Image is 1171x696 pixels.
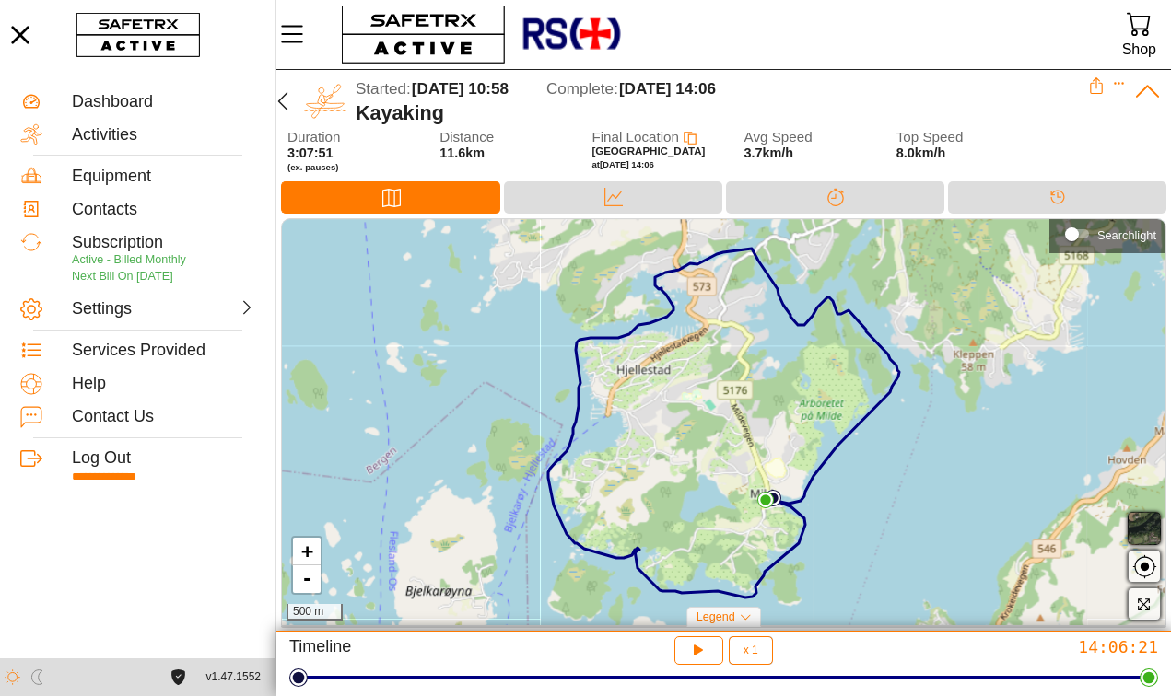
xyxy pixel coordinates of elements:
span: [DATE] 14:06 [619,80,716,98]
img: KAYAKING.svg [304,80,346,122]
img: ModeDark.svg [29,669,45,685]
div: Data [504,181,722,214]
div: Splits [726,181,944,214]
span: (ex. pauses) [287,162,405,173]
div: Shop [1122,37,1156,62]
span: Final Location [591,129,679,145]
button: Back [268,77,298,125]
span: Complete: [546,80,618,98]
button: v1.47.1552 [195,662,272,692]
span: Next Bill On [DATE] [72,270,173,283]
div: Searchlight [1097,228,1156,242]
span: Started: [356,80,411,98]
a: License Agreement [166,669,191,685]
span: Avg Speed [744,130,862,145]
a: Zoom out [293,565,321,593]
span: [DATE] 10:58 [412,80,509,98]
span: 11.6km [439,145,485,160]
span: at [DATE] 14:06 [591,159,654,169]
span: x 1 [744,644,758,655]
button: x 1 [729,636,773,665]
img: Activities.svg [20,123,42,145]
span: 3:07:51 [287,145,334,160]
div: Kayaking [356,101,1088,125]
div: Map [281,181,500,214]
img: PathStart.svg [765,490,781,506]
img: RescueLogo.png [521,5,622,64]
img: Help.svg [20,373,42,395]
div: Contacts [72,200,255,220]
img: Subscription.svg [20,231,42,253]
span: Duration [287,130,405,145]
div: Contact Us [72,407,255,427]
div: Services Provided [72,341,255,361]
img: ContactUs.svg [20,406,42,428]
div: Equipment [72,167,255,187]
span: Active - Billed Monthly [72,253,186,266]
a: Zoom in [293,538,321,565]
div: Timeline [289,636,576,665]
div: Timeline [948,181,1166,214]
div: Help [72,374,255,394]
div: Activities [72,125,255,145]
button: Menu [276,15,322,53]
div: Searchlight [1059,220,1156,248]
span: Distance [439,130,557,145]
img: ModeLight.svg [5,669,20,685]
div: Settings [72,299,160,319]
span: 8.0km/h [896,145,946,160]
span: Legend [697,610,735,623]
span: [GEOGRAPHIC_DATA] [591,145,705,157]
span: Top Speed [896,130,1014,145]
div: 14:06:21 [872,636,1158,657]
div: Subscription [72,233,255,253]
span: v1.47.1552 [206,667,261,687]
div: 500 m [287,604,343,621]
div: Dashboard [72,92,255,112]
img: PathEnd.svg [757,492,774,508]
div: Log Out [72,448,255,469]
img: Equipment.svg [20,165,42,187]
button: Expand [1113,77,1126,90]
span: 3.7km/h [744,145,794,160]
